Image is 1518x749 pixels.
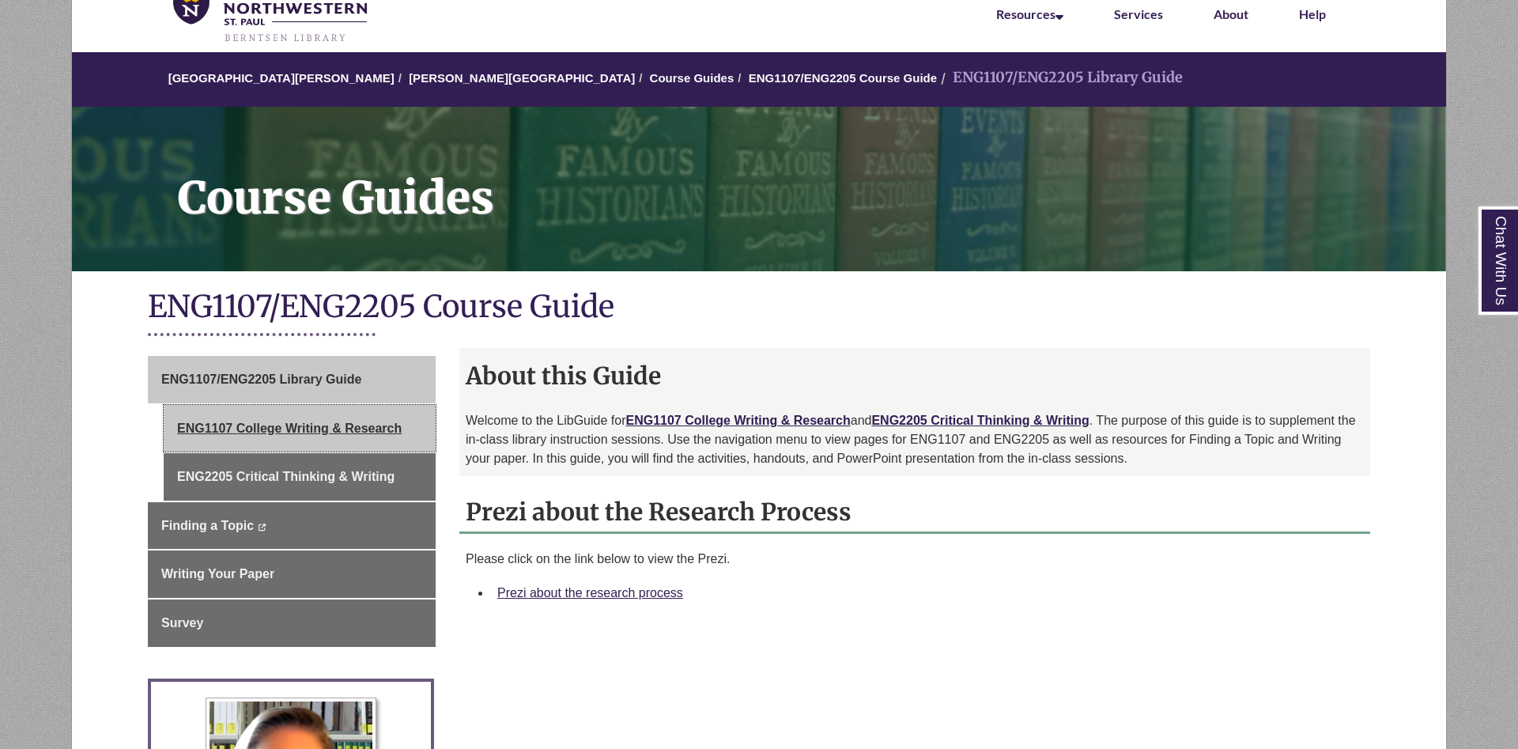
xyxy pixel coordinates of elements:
[749,71,937,85] a: ENG1107/ENG2205 Course Guide
[148,600,436,647] a: Survey
[164,453,436,501] a: ENG2205 Critical Thinking & Writing
[1214,6,1248,21] a: About
[148,550,436,598] a: Writing Your Paper
[871,414,1089,427] a: ENG2205 Critical Thinking & Writing
[148,287,1370,329] h1: ENG1107/ENG2205 Course Guide
[160,107,1446,251] h1: Course Guides
[161,373,361,386] span: ENG1107/ENG2205 Library Guide
[937,66,1183,89] li: ENG1107/ENG2205 Library Guide
[161,567,274,581] span: Writing Your Paper
[466,411,1364,468] p: Welcome to the LibGuide for and . The purpose of this guide is to supplement the in-class library...
[466,550,1364,569] p: Please click on the link below to view the Prezi.
[148,356,436,647] div: Guide Page Menu
[168,71,395,85] a: [GEOGRAPHIC_DATA][PERSON_NAME]
[650,71,734,85] a: Course Guides
[161,519,254,532] span: Finding a Topic
[459,492,1370,534] h2: Prezi about the Research Process
[409,71,635,85] a: [PERSON_NAME][GEOGRAPHIC_DATA]
[164,405,436,452] a: ENG1107 College Writing & Research
[257,524,266,531] i: This link opens in a new window
[161,616,203,630] span: Survey
[497,586,683,600] a: Prezi about the research process
[459,356,1370,395] h2: About this Guide
[1114,6,1163,21] a: Services
[148,356,436,403] a: ENG1107/ENG2205 Library Guide
[996,6,1063,21] a: Resources
[625,414,850,427] a: ENG1107 College Writing & Research
[1299,6,1326,21] a: Help
[72,107,1446,271] a: Course Guides
[148,502,436,550] a: Finding a Topic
